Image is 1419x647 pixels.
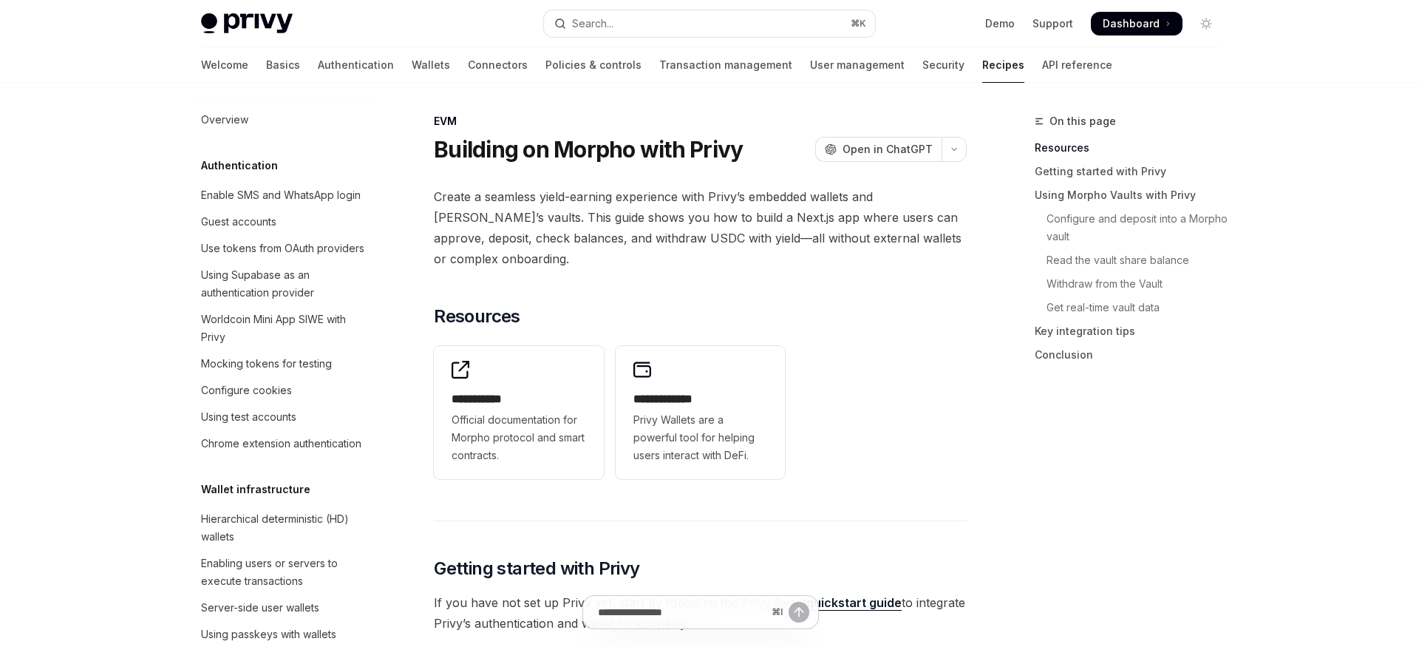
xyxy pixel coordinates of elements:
[201,382,292,399] div: Configure cookies
[201,555,370,590] div: Enabling users or servers to execute transactions
[189,182,378,209] a: Enable SMS and WhatsApp login
[434,557,639,580] span: Getting started with Privy
[201,213,276,231] div: Guest accounts
[189,262,378,306] a: Using Supabase as an authentication provider
[572,15,613,33] div: Search...
[201,599,319,617] div: Server-side user wallets
[189,430,378,457] a: Chrome extension authentication
[201,157,278,175] h5: Authentication
[189,235,378,262] a: Use tokens from OAuth providers
[189,506,378,550] a: Hierarchical deterministic (HD) wallets
[1035,160,1230,183] a: Getting started with Privy
[434,186,967,269] span: Create a seamless yield-earning experience with Privy’s embedded wallets and [PERSON_NAME]’s vaul...
[1035,343,1230,367] a: Conclusion
[201,111,248,129] div: Overview
[201,481,310,498] h5: Wallet infrastructure
[659,47,792,83] a: Transaction management
[201,408,296,426] div: Using test accounts
[1042,47,1112,83] a: API reference
[201,47,248,83] a: Welcome
[434,114,967,129] div: EVM
[201,266,370,302] div: Using Supabase as an authentication provider
[789,602,809,623] button: Send message
[189,209,378,235] a: Guest accounts
[201,13,293,34] img: light logo
[318,47,394,83] a: Authentication
[616,346,786,479] a: **** **** ***Privy Wallets are a powerful tool for helping users interact with DeFi.
[815,137,942,162] button: Open in ChatGPT
[189,377,378,404] a: Configure cookies
[189,550,378,595] a: Enabling users or servers to execute transactions
[434,346,604,479] a: **** **** *Official documentation for Morpho protocol and smart contracts.
[189,106,378,133] a: Overview
[189,350,378,377] a: Mocking tokens for testing
[985,16,1015,31] a: Demo
[633,411,768,464] span: Privy Wallets are a powerful tool for helping users interact with DeFi.
[412,47,450,83] a: Wallets
[922,47,964,83] a: Security
[1032,16,1073,31] a: Support
[201,240,364,257] div: Use tokens from OAuth providers
[201,626,336,643] div: Using passkeys with wallets
[201,311,370,346] div: Worldcoin Mini App SIWE with Privy
[452,411,586,464] span: Official documentation for Morpho protocol and smart contracts.
[1091,12,1182,35] a: Dashboard
[434,305,520,328] span: Resources
[1035,296,1230,319] a: Get real-time vault data
[851,18,866,30] span: ⌘ K
[810,47,905,83] a: User management
[434,136,743,163] h1: Building on Morpho with Privy
[843,142,933,157] span: Open in ChatGPT
[1035,207,1230,248] a: Configure and deposit into a Morpho vault
[982,47,1024,83] a: Recipes
[201,435,361,453] div: Chrome extension authentication
[545,47,642,83] a: Policies & controls
[1103,16,1160,31] span: Dashboard
[544,10,875,37] button: Open search
[1194,12,1218,35] button: Toggle dark mode
[1049,112,1116,130] span: On this page
[201,186,361,204] div: Enable SMS and WhatsApp login
[1035,272,1230,296] a: Withdraw from the Vault
[1035,248,1230,272] a: Read the vault share balance
[201,355,332,373] div: Mocking tokens for testing
[201,510,370,546] div: Hierarchical deterministic (HD) wallets
[1035,319,1230,343] a: Key integration tips
[1035,183,1230,207] a: Using Morpho Vaults with Privy
[468,47,528,83] a: Connectors
[189,404,378,430] a: Using test accounts
[189,306,378,350] a: Worldcoin Mini App SIWE with Privy
[1035,136,1230,160] a: Resources
[266,47,300,83] a: Basics
[598,596,766,629] input: Ask a question...
[189,595,378,621] a: Server-side user wallets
